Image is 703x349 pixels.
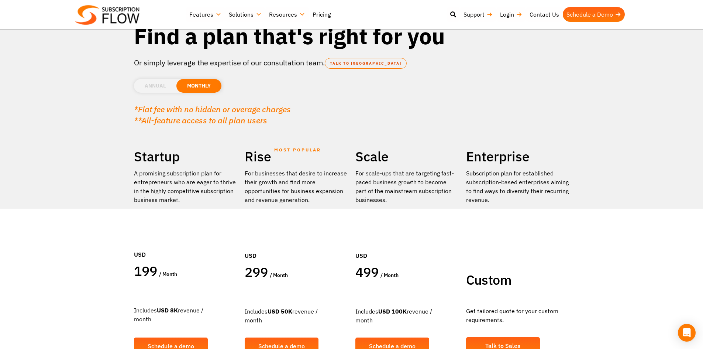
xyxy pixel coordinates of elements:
p: Or simply leverage the expertise of our consultation team. [134,57,569,68]
a: TALK TO [GEOGRAPHIC_DATA] [325,58,407,69]
a: Solutions [225,7,265,22]
div: Includes revenue / month [355,296,459,334]
h1: Find a plan that's right for you [134,22,569,50]
strong: USD 8K [157,307,178,314]
div: Includes revenue / month [134,295,237,333]
span: / month [159,271,177,277]
span: 199 [134,262,158,280]
div: For scale-ups that are targeting fast-paced business growth to become part of the mainstream subs... [355,169,459,204]
div: USD [134,228,237,263]
h2: Scale [355,148,459,165]
a: Pricing [309,7,334,22]
span: Custom [466,271,511,288]
h2: Startup [134,148,237,165]
em: **All-feature access to all plan users [134,115,267,126]
div: USD [245,229,348,264]
a: Support [460,7,496,22]
a: Contact Us [526,7,563,22]
span: MOST POPULAR [274,141,321,158]
em: *Flat fee with no hidden or overage charges [134,104,291,114]
div: For businesses that desire to increase their growth and find more opportunities for business expa... [245,169,348,204]
span: / month [270,272,288,278]
a: Resources [265,7,309,22]
strong: 50K [281,308,292,315]
div: Open Intercom Messenger [678,324,696,342]
a: Features [186,7,225,22]
div: USD [355,229,459,264]
h2: Rise [245,148,348,165]
span: 499 [355,263,379,281]
a: Schedule a Demo [563,7,625,22]
span: Schedule a demo [258,343,305,349]
h2: Enterprise [466,148,569,165]
div: Get tailored quote for your custom requirements. [466,295,569,333]
p: A promising subscription plan for entrepreneurs who are eager to thrive in the highly competitive... [134,169,237,204]
span: Schedule a demo [148,343,194,349]
strong: USD 100K [378,308,407,315]
span: Talk to Sales [485,343,520,349]
span: / month [380,272,399,278]
img: Subscriptionflow [75,5,139,25]
strong: USD [268,308,279,315]
div: Includes revenue / month [245,296,348,334]
li: MONTHLY [176,79,221,93]
a: Login [496,7,526,22]
li: ANNUAL [134,79,176,93]
span: Schedule a demo [369,343,416,349]
p: Subscription plan for established subscription-based enterprises aiming to find ways to diversify... [466,169,569,204]
span: 299 [245,263,268,281]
